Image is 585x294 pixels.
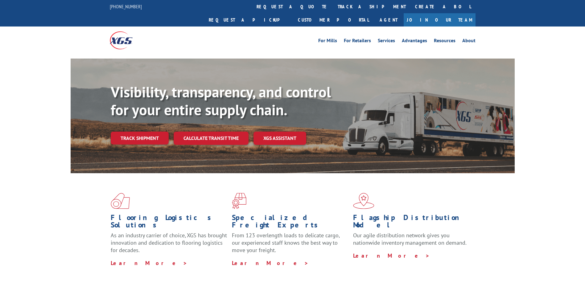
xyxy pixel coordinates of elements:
a: Learn More > [111,259,187,267]
a: Agent [373,13,404,27]
p: From 123 overlength loads to delicate cargo, our experienced staff knows the best way to move you... [232,232,348,259]
a: Services [378,38,395,45]
a: For Retailers [344,38,371,45]
a: About [462,38,476,45]
a: Customer Portal [293,13,373,27]
a: Request a pickup [204,13,293,27]
a: For Mills [318,38,337,45]
a: Calculate transit time [174,132,249,145]
a: XGS ASSISTANT [253,132,306,145]
b: Visibility, transparency, and control for your entire supply chain. [111,82,331,119]
a: Resources [434,38,455,45]
h1: Flagship Distribution Model [353,214,470,232]
a: Advantages [402,38,427,45]
a: Learn More > [353,252,430,259]
img: xgs-icon-flagship-distribution-model-red [353,193,374,209]
span: As an industry carrier of choice, XGS has brought innovation and dedication to flooring logistics... [111,232,227,254]
img: xgs-icon-focused-on-flooring-red [232,193,246,209]
a: Track shipment [111,132,169,145]
h1: Flooring Logistics Solutions [111,214,227,232]
a: Learn More > [232,259,309,267]
span: Our agile distribution network gives you nationwide inventory management on demand. [353,232,467,246]
img: xgs-icon-total-supply-chain-intelligence-red [111,193,130,209]
a: [PHONE_NUMBER] [110,3,142,10]
a: Join Our Team [404,13,476,27]
h1: Specialized Freight Experts [232,214,348,232]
